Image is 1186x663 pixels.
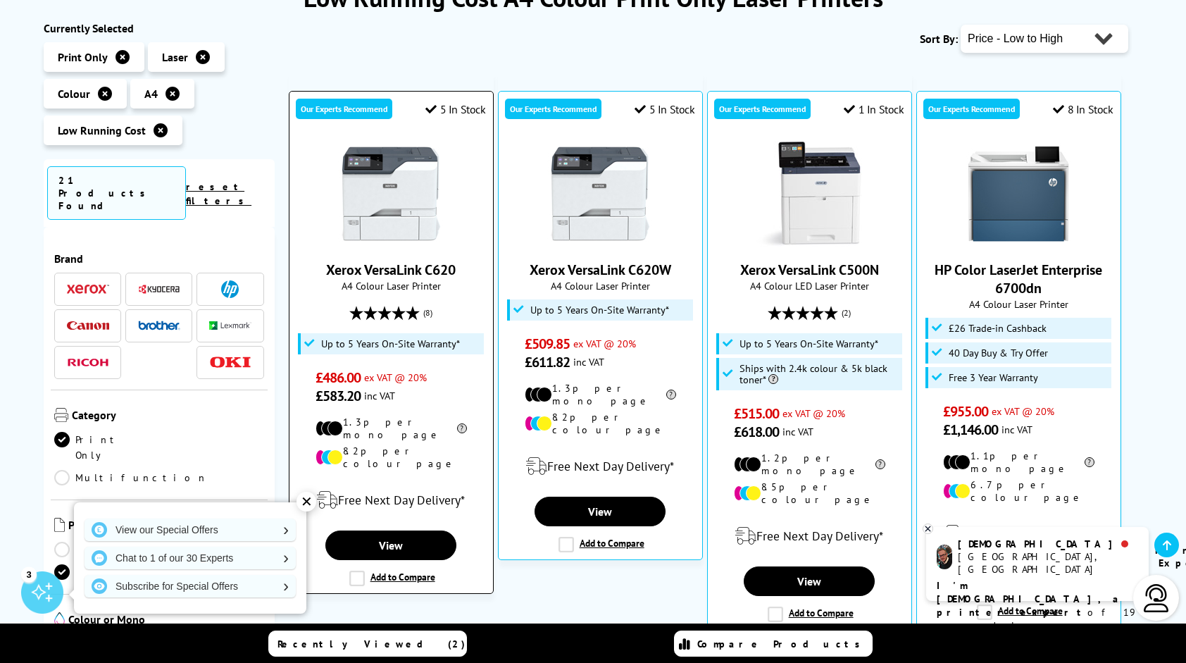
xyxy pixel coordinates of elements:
[715,279,904,292] span: A4 Colour LED Laser Printer
[21,566,37,582] div: 3
[525,335,570,353] span: £509.85
[85,547,296,569] a: Chat to 1 of our 30 Experts
[937,579,1123,619] b: I'm [DEMOGRAPHIC_DATA], a printer expert
[68,612,264,629] span: Colour or Mono
[72,408,264,425] span: Category
[85,575,296,597] a: Subscribe for Special Offers
[842,299,851,326] span: (2)
[844,102,904,116] div: 1 In Stock
[296,492,316,512] div: ✕
[739,338,878,349] span: Up to 5 Years On-Site Warranty*
[920,32,958,46] span: Sort By:
[54,612,65,626] img: Colour or Mono
[68,518,264,535] span: Printer Size
[506,447,695,486] div: modal_delivery
[326,261,456,279] a: Xerox VersaLink C620
[739,363,899,385] span: Ships with 2.4k colour & 5k black toner*
[425,102,486,116] div: 5 In Stock
[316,368,361,387] span: £486.00
[67,321,109,330] img: Canon
[316,445,467,470] li: 8.2p per colour page
[958,538,1137,550] div: [DEMOGRAPHIC_DATA]
[530,304,669,316] span: Up to 5 Years On-Site Warranty*
[525,353,570,371] span: £611.82
[144,87,158,101] span: A4
[734,404,780,423] span: £515.00
[992,404,1054,418] span: ex VAT @ 20%
[325,531,456,560] a: View
[268,631,467,657] a: Recently Viewed (2)
[734,452,885,477] li: 1.2p per mono page
[573,355,604,368] span: inc VAT
[209,354,251,371] a: OKI
[558,537,644,552] label: Add to Compare
[924,297,1113,311] span: A4 Colour Laser Printer
[535,497,666,526] a: View
[67,284,109,294] img: Xerox
[756,235,862,249] a: Xerox VersaLink C500N
[547,235,653,249] a: Xerox VersaLink C620W
[44,21,275,35] div: Currently Selected
[138,317,180,335] a: Brother
[138,284,180,295] img: Kyocera
[937,579,1138,659] p: of 19 years! Leave me a message and I'll respond ASAP
[943,421,999,439] span: £1,146.00
[635,102,695,116] div: 5 In Stock
[221,280,239,298] img: HP
[943,450,1094,475] li: 1.1p per mono page
[949,347,1048,359] span: 40 Day Buy & Try Offer
[338,141,444,247] img: Xerox VersaLink C620
[573,337,636,350] span: ex VAT @ 20%
[958,550,1137,576] div: [GEOGRAPHIC_DATA], [GEOGRAPHIC_DATA]
[85,519,296,541] a: View our Special Offers
[715,516,904,556] div: modal_delivery
[949,372,1038,383] span: Free 3 Year Warranty
[162,50,188,64] span: Laser
[943,402,989,421] span: £955.00
[364,389,395,402] span: inc VAT
[734,481,885,506] li: 8.5p per colour page
[525,411,676,436] li: 8.2p per colour page
[714,99,811,119] div: Our Experts Recommend
[67,359,109,366] img: Ricoh
[697,638,868,650] span: Compare Products
[349,571,435,586] label: Add to Compare
[943,478,1094,504] li: 6.7p per colour page
[949,323,1047,334] span: £26 Trade-in Cashback
[316,387,361,405] span: £583.20
[321,338,460,349] span: Up to 5 Years On-Site Warranty*
[756,141,862,247] img: Xerox VersaLink C500N
[923,99,1020,119] div: Our Experts Recommend
[209,317,251,335] a: Lexmark
[734,423,780,441] span: £618.00
[744,566,875,596] a: View
[296,279,486,292] span: A4 Colour Laser Printer
[277,638,466,650] span: Recently Viewed (2)
[937,545,952,569] img: chris-livechat.png
[67,354,109,371] a: Ricoh
[423,299,432,326] span: (8)
[296,481,486,520] div: modal_delivery
[768,607,854,622] label: Add to Compare
[54,564,159,580] a: A4
[54,542,159,557] a: A2
[1142,584,1171,612] img: user-headset-light.svg
[296,99,392,119] div: Our Experts Recommend
[740,261,879,279] a: Xerox VersaLink C500N
[47,166,186,220] span: 21 Products Found
[209,321,251,330] img: Lexmark
[782,407,845,420] span: ex VAT @ 20%
[138,321,180,330] img: Brother
[209,280,251,298] a: HP
[138,280,180,298] a: Kyocera
[54,518,65,532] img: Printer Size
[782,425,813,438] span: inc VAT
[525,382,676,407] li: 1.3p per mono page
[505,99,601,119] div: Our Experts Recommend
[966,235,1071,249] a: HP Color LaserJet Enterprise 6700dn
[54,252,264,266] span: Brand
[935,261,1102,297] a: HP Color LaserJet Enterprise 6700dn
[209,357,251,368] img: OKI
[530,261,671,279] a: Xerox VersaLink C620W
[966,141,1071,247] img: HP Color LaserJet Enterprise 6700dn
